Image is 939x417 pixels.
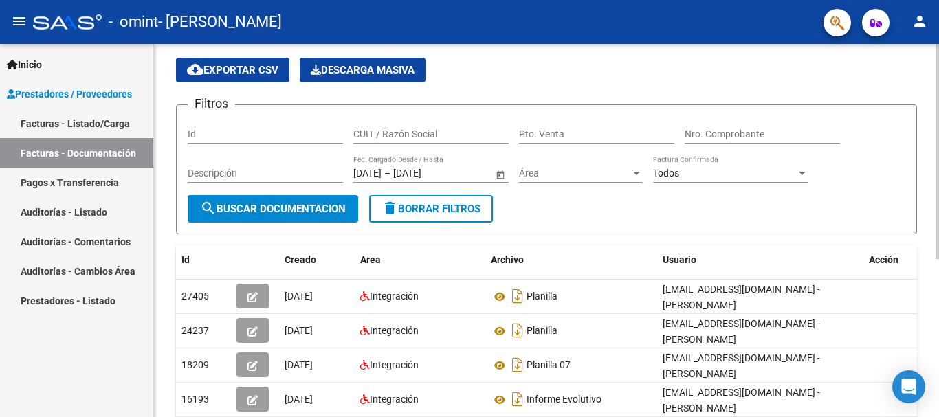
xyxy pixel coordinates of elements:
[519,168,630,179] span: Área
[285,291,313,302] span: [DATE]
[869,254,898,265] span: Acción
[491,254,524,265] span: Archivo
[370,394,419,405] span: Integración
[369,195,493,223] button: Borrar Filtros
[663,284,820,311] span: [EMAIL_ADDRESS][DOMAIN_NAME] - [PERSON_NAME]
[382,203,480,215] span: Borrar Filtros
[863,245,932,275] datatable-header-cell: Acción
[493,167,507,181] button: Open calendar
[657,245,863,275] datatable-header-cell: Usuario
[912,13,928,30] mat-icon: person
[187,61,203,78] mat-icon: cloud_download
[285,254,316,265] span: Creado
[188,94,235,113] h3: Filtros
[279,245,355,275] datatable-header-cell: Creado
[384,168,390,179] span: –
[393,168,461,179] input: Fecha fin
[370,359,419,370] span: Integración
[360,254,381,265] span: Area
[663,352,820,379] span: [EMAIL_ADDRESS][DOMAIN_NAME] - [PERSON_NAME]
[300,58,426,82] button: Descarga Masiva
[509,319,527,341] i: Descargar documento
[353,168,382,179] input: Fecha inicio
[200,200,217,216] mat-icon: search
[181,325,209,336] span: 24237
[285,394,313,405] span: [DATE]
[181,254,190,265] span: Id
[527,394,601,405] span: Informe Evolutivo
[176,58,289,82] button: Exportar CSV
[7,87,132,102] span: Prestadores / Proveedores
[11,13,27,30] mat-icon: menu
[653,168,679,179] span: Todos
[509,388,527,410] i: Descargar documento
[509,285,527,307] i: Descargar documento
[663,318,820,345] span: [EMAIL_ADDRESS][DOMAIN_NAME] - [PERSON_NAME]
[187,64,278,76] span: Exportar CSV
[176,245,231,275] datatable-header-cell: Id
[109,7,158,37] span: - omint
[663,387,820,414] span: [EMAIL_ADDRESS][DOMAIN_NAME] - [PERSON_NAME]
[527,326,557,337] span: Planilla
[188,195,358,223] button: Buscar Documentacion
[7,57,42,72] span: Inicio
[285,325,313,336] span: [DATE]
[311,64,415,76] span: Descarga Masiva
[370,325,419,336] span: Integración
[485,245,657,275] datatable-header-cell: Archivo
[300,58,426,82] app-download-masive: Descarga masiva de comprobantes (adjuntos)
[527,360,571,371] span: Planilla 07
[527,291,557,302] span: Planilla
[200,203,346,215] span: Buscar Documentacion
[370,291,419,302] span: Integración
[158,7,282,37] span: - [PERSON_NAME]
[181,291,209,302] span: 27405
[285,359,313,370] span: [DATE]
[181,394,209,405] span: 16193
[892,370,925,403] div: Open Intercom Messenger
[663,254,696,265] span: Usuario
[181,359,209,370] span: 18209
[382,200,398,216] mat-icon: delete
[355,245,485,275] datatable-header-cell: Area
[509,354,527,376] i: Descargar documento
